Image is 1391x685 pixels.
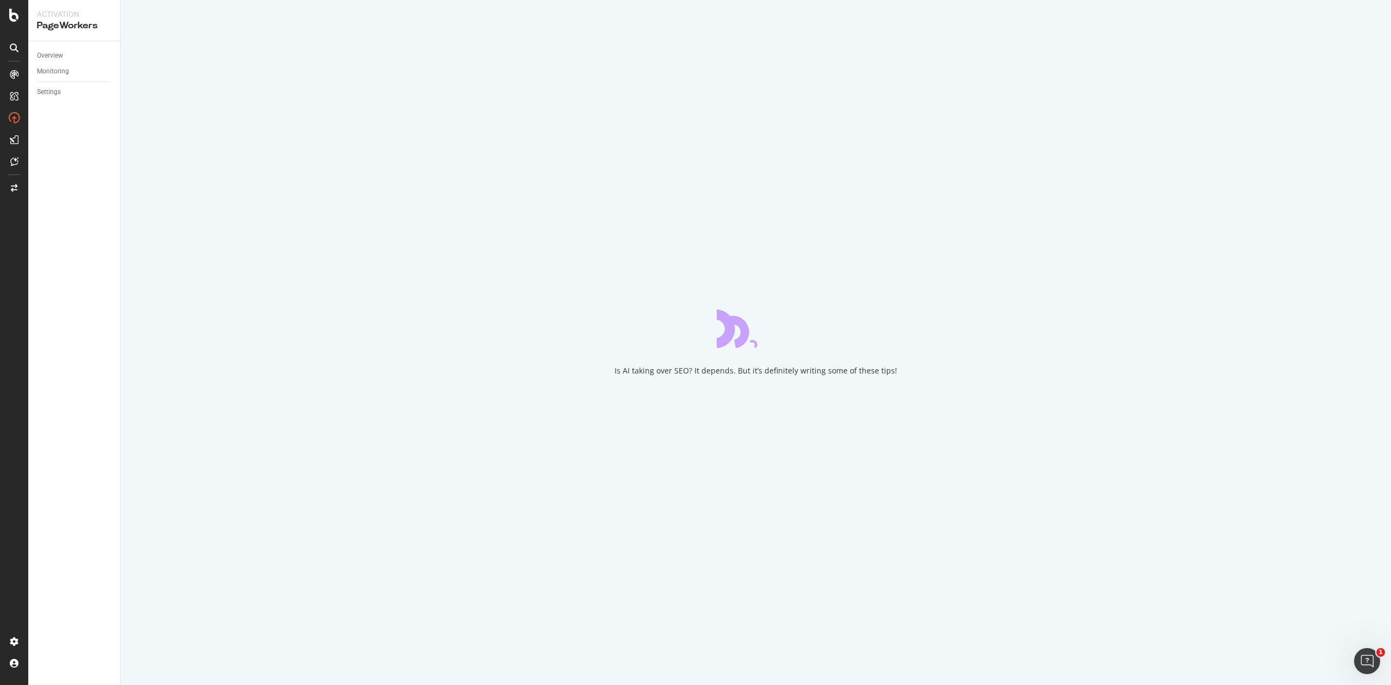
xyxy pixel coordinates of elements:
[37,50,112,61] a: Overview
[37,50,63,61] div: Overview
[1354,648,1380,674] iframe: Intercom live chat
[37,86,61,98] div: Settings
[717,309,795,348] div: animation
[37,9,111,20] div: Activation
[37,66,69,77] div: Monitoring
[37,66,112,77] a: Monitoring
[37,20,111,32] div: PageWorkers
[1376,648,1385,657] span: 1
[615,365,897,376] div: Is AI taking over SEO? It depends. But it’s definitely writing some of these tips!
[37,86,112,98] a: Settings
